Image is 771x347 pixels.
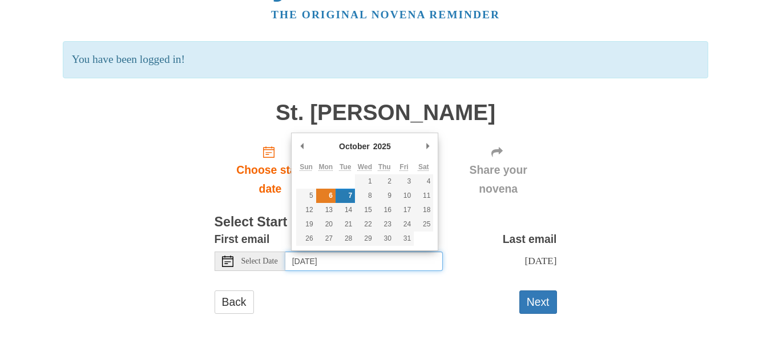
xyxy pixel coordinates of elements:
[375,232,394,246] button: 30
[215,290,254,314] a: Back
[316,217,336,232] button: 20
[375,203,394,217] button: 16
[503,230,557,249] label: Last email
[399,163,408,171] abbr: Friday
[336,203,355,217] button: 14
[340,163,351,171] abbr: Tuesday
[285,252,443,271] input: Use the arrow keys to pick a date
[418,163,429,171] abbr: Saturday
[319,163,333,171] abbr: Monday
[316,203,336,217] button: 13
[337,138,372,155] div: October
[215,215,557,230] h3: Select Start Date
[519,290,557,314] button: Next
[394,232,414,246] button: 31
[355,217,374,232] button: 22
[226,161,315,198] span: Choose start date
[372,138,393,155] div: 2025
[215,136,326,204] a: Choose start date
[414,217,433,232] button: 25
[300,163,313,171] abbr: Sunday
[316,232,336,246] button: 27
[336,189,355,203] button: 7
[241,257,278,265] span: Select Date
[440,136,557,204] div: Click "Next" to confirm your start date first.
[394,174,414,189] button: 3
[336,232,355,246] button: 28
[296,138,308,155] button: Previous Month
[271,9,500,21] a: The original novena reminder
[414,189,433,203] button: 11
[394,203,414,217] button: 17
[451,161,546,198] span: Share your novena
[414,203,433,217] button: 18
[355,203,374,217] button: 15
[215,230,270,249] label: First email
[524,255,556,266] span: [DATE]
[375,189,394,203] button: 9
[394,217,414,232] button: 24
[336,217,355,232] button: 21
[375,217,394,232] button: 23
[215,101,557,125] h1: St. [PERSON_NAME]
[316,189,336,203] button: 6
[296,217,316,232] button: 19
[394,189,414,203] button: 10
[296,232,316,246] button: 26
[296,203,316,217] button: 12
[422,138,433,155] button: Next Month
[358,163,372,171] abbr: Wednesday
[296,189,316,203] button: 5
[63,41,708,78] p: You have been logged in!
[355,189,374,203] button: 8
[355,174,374,189] button: 1
[414,174,433,189] button: 4
[378,163,391,171] abbr: Thursday
[355,232,374,246] button: 29
[375,174,394,189] button: 2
